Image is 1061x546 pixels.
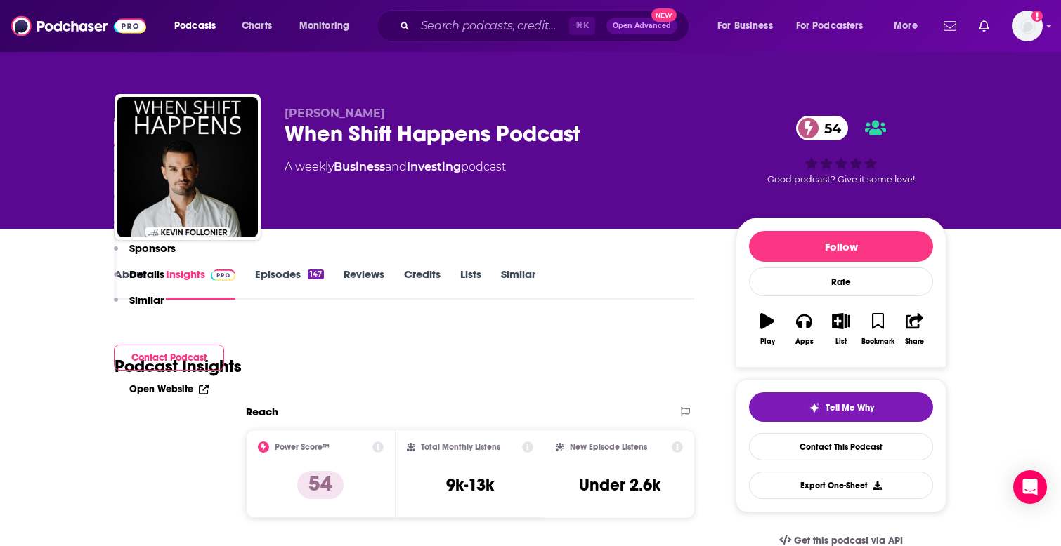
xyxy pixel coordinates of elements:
[407,160,461,173] a: Investing
[708,15,790,37] button: open menu
[164,15,234,37] button: open menu
[749,231,933,262] button: Follow
[117,97,258,237] img: When Shift Happens Podcast
[1031,11,1043,22] svg: Add a profile image
[501,267,535,300] a: Similar
[795,338,814,346] div: Apps
[285,159,506,175] div: A weekly podcast
[460,267,481,300] a: Lists
[835,338,847,346] div: List
[767,174,915,185] span: Good podcast? Give it some love!
[826,402,874,413] span: Tell Me Why
[809,402,820,413] img: tell me why sparkle
[579,474,660,495] h3: Under 2.6k
[1012,11,1043,41] span: Logged in as melrosepr
[973,14,995,38] a: Show notifications dropdown
[569,17,595,35] span: ⌘ K
[334,160,385,173] a: Business
[242,16,272,36] span: Charts
[446,474,494,495] h3: 9k-13k
[749,392,933,422] button: tell me why sparkleTell Me Why
[404,267,441,300] a: Credits
[1012,11,1043,41] button: Show profile menu
[114,267,164,293] button: Details
[299,16,349,36] span: Monitoring
[796,116,848,140] a: 54
[717,16,773,36] span: For Business
[749,433,933,460] a: Contact This Podcast
[1012,11,1043,41] img: User Profile
[344,267,384,300] a: Reviews
[606,18,677,34] button: Open AdvancedNew
[786,304,822,354] button: Apps
[810,116,848,140] span: 54
[787,15,884,37] button: open menu
[749,267,933,296] div: Rate
[823,304,859,354] button: List
[421,442,500,452] h2: Total Monthly Listens
[390,10,703,42] div: Search podcasts, credits, & more...
[938,14,962,38] a: Show notifications dropdown
[1013,470,1047,504] div: Open Intercom Messenger
[289,15,367,37] button: open menu
[11,13,146,39] img: Podchaser - Follow, Share and Rate Podcasts
[736,107,946,194] div: 54Good podcast? Give it some love!
[897,304,933,354] button: Share
[255,267,324,300] a: Episodes147
[651,8,677,22] span: New
[285,107,385,120] span: [PERSON_NAME]
[905,338,924,346] div: Share
[129,267,164,281] p: Details
[129,293,164,307] p: Similar
[415,15,569,37] input: Search podcasts, credits, & more...
[894,16,918,36] span: More
[859,304,896,354] button: Bookmark
[385,160,407,173] span: and
[297,471,344,499] p: 54
[174,16,216,36] span: Podcasts
[246,405,278,418] h2: Reach
[570,442,647,452] h2: New Episode Listens
[233,15,280,37] a: Charts
[861,338,894,346] div: Bookmark
[129,383,209,395] a: Open Website
[749,304,786,354] button: Play
[796,16,864,36] span: For Podcasters
[884,15,935,37] button: open menu
[114,293,164,319] button: Similar
[749,472,933,499] button: Export One-Sheet
[114,345,224,371] button: Contact Podcast
[275,442,330,452] h2: Power Score™
[613,22,671,29] span: Open Advanced
[760,338,775,346] div: Play
[308,269,324,279] div: 147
